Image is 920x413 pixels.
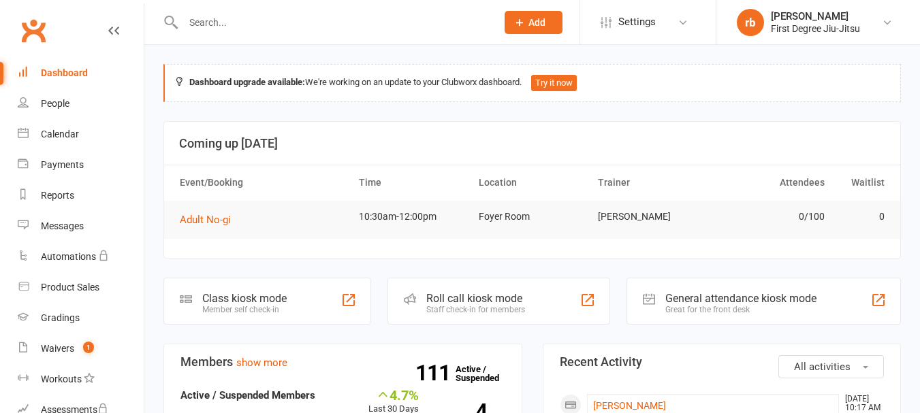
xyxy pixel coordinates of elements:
div: Reports [41,190,74,201]
a: Clubworx [16,14,50,48]
div: Dashboard [41,67,88,78]
span: All activities [794,361,851,373]
a: [PERSON_NAME] [593,400,666,411]
div: rb [737,9,764,36]
a: 111Active / Suspended [456,354,515,393]
a: People [18,88,144,119]
h3: Coming up [DATE] [179,137,885,150]
td: [PERSON_NAME] [592,201,712,233]
td: Foyer Room [473,201,592,233]
div: Workouts [41,374,82,384]
div: 4.7% [368,387,419,402]
a: Workouts [18,364,144,395]
input: Search... [179,13,487,32]
span: Adult No-gi [180,214,231,226]
th: Waitlist [831,165,891,200]
time: [DATE] 10:17 AM [838,395,883,412]
button: Add [505,11,562,34]
h3: Recent Activity [560,355,885,369]
a: Messages [18,211,144,242]
div: Product Sales [41,282,99,293]
div: Great for the front desk [665,305,816,314]
strong: 111 [415,363,456,383]
strong: Active / Suspended Members [180,389,315,401]
h3: Members [180,355,505,369]
th: Location [473,165,592,200]
div: [PERSON_NAME] [771,10,860,22]
span: Add [528,17,545,28]
th: Time [353,165,473,200]
span: 1 [83,342,94,353]
div: Class kiosk mode [202,292,287,305]
td: 0/100 [712,201,831,233]
div: General attendance kiosk mode [665,292,816,305]
th: Trainer [592,165,712,200]
div: Roll call kiosk mode [426,292,525,305]
div: Messages [41,220,84,231]
div: Calendar [41,129,79,139]
span: Settings [618,7,656,37]
td: 10:30am-12:00pm [353,201,473,233]
div: Gradings [41,312,80,323]
div: People [41,98,69,109]
button: Try it now [531,75,577,91]
a: Calendar [18,119,144,150]
div: We're working on an update to your Clubworx dashboard. [163,64,901,102]
button: All activities [778,355,884,378]
div: Staff check-in for members [426,305,525,314]
a: Waivers 1 [18,333,144,364]
a: Automations [18,242,144,272]
a: Product Sales [18,272,144,303]
div: Member self check-in [202,305,287,314]
td: 0 [831,201,891,233]
a: Gradings [18,303,144,333]
a: Dashboard [18,58,144,88]
a: Payments [18,150,144,180]
strong: Dashboard upgrade available: [189,77,305,87]
div: First Degree Jiu-Jitsu [771,22,860,35]
div: Waivers [41,343,74,354]
div: Automations [41,251,96,262]
a: Reports [18,180,144,211]
button: Adult No-gi [180,212,240,228]
th: Attendees [712,165,831,200]
th: Event/Booking [174,165,353,200]
div: Payments [41,159,84,170]
a: show more [236,357,287,369]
